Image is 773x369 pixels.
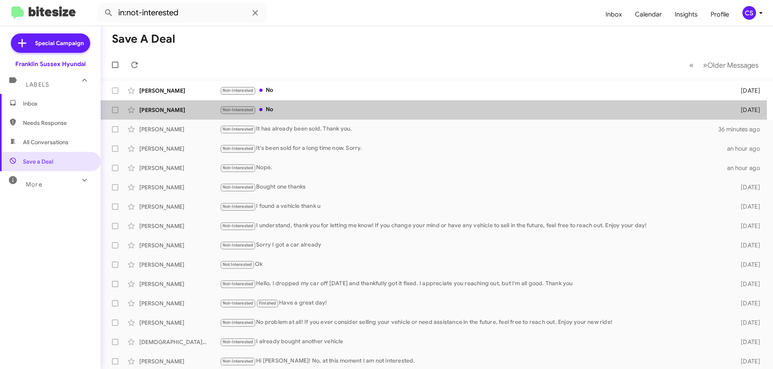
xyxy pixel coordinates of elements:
[728,203,767,211] div: [DATE]
[139,338,220,346] div: [DEMOGRAPHIC_DATA][PERSON_NAME]
[727,164,767,172] div: an hour ago
[668,3,704,26] a: Insights
[97,3,267,23] input: Search
[223,281,254,286] span: Not-Interested
[220,202,728,211] div: I found a vehicle thank u
[728,106,767,114] div: [DATE]
[23,119,91,127] span: Needs Response
[728,183,767,191] div: [DATE]
[139,319,220,327] div: [PERSON_NAME]
[223,126,254,132] span: Not-Interested
[742,6,756,20] div: CS
[139,164,220,172] div: [PERSON_NAME]
[220,86,728,95] div: No
[220,337,728,346] div: I already bought another vehicle
[139,145,220,153] div: [PERSON_NAME]
[689,60,694,70] span: «
[728,87,767,95] div: [DATE]
[220,105,728,114] div: No
[139,87,220,95] div: [PERSON_NAME]
[220,221,728,230] div: I understand, thank you for letting me know! If you change your mind or have any vehicle to sell ...
[728,222,767,230] div: [DATE]
[728,338,767,346] div: [DATE]
[704,3,736,26] a: Profile
[728,357,767,365] div: [DATE]
[223,243,254,248] span: Not-Interested
[23,138,68,146] span: All Conversations
[139,241,220,249] div: [PERSON_NAME]
[220,279,728,288] div: Hello, I dropped my car off [DATE] and thankfully got it fixed. I appreciate you reaching out, bu...
[727,145,767,153] div: an hour ago
[223,262,252,267] span: Not Interested
[223,88,254,93] span: Not-Interested
[220,163,727,172] div: Nope.
[223,223,254,228] span: Not-Interested
[139,106,220,114] div: [PERSON_NAME]
[139,183,220,191] div: [PERSON_NAME]
[223,301,254,306] span: Not-Interested
[698,57,763,73] button: Next
[139,222,220,230] div: [PERSON_NAME]
[223,320,254,325] span: Not-Interested
[23,100,91,108] span: Inbox
[112,33,175,46] h1: Save a Deal
[684,57,699,73] button: Previous
[220,144,727,153] div: It's been sold for a long time now. Sorry.
[220,318,728,327] div: No problem at all! If you ever consider selling your vehicle or need assistance in the future, fe...
[223,359,254,364] span: Not-Interested
[728,280,767,288] div: [DATE]
[220,124,718,134] div: It has already been sold. Thank you.
[223,165,254,170] span: Not-Interested
[685,57,763,73] nav: Page navigation example
[220,240,728,250] div: Sorry I got a car already
[11,33,90,53] a: Special Campaign
[139,299,220,307] div: [PERSON_NAME]
[26,81,49,88] span: Labels
[220,260,728,269] div: Ok
[728,299,767,307] div: [DATE]
[220,182,728,192] div: Bought one thanks
[23,158,53,166] span: Save a Deal
[223,339,254,344] span: Not-Interested
[139,125,220,133] div: [PERSON_NAME]
[223,204,254,209] span: Not-Interested
[139,261,220,269] div: [PERSON_NAME]
[223,107,254,112] span: Not-Interested
[728,261,767,269] div: [DATE]
[599,3,628,26] a: Inbox
[736,6,764,20] button: CS
[139,203,220,211] div: [PERSON_NAME]
[718,125,767,133] div: 36 minutes ago
[139,280,220,288] div: [PERSON_NAME]
[26,181,42,188] span: More
[728,319,767,327] div: [DATE]
[223,184,254,190] span: Not-Interested
[703,60,707,70] span: »
[35,39,84,47] span: Special Campaign
[15,60,86,68] div: Franklin Sussex Hyundai
[259,301,277,306] span: Finished
[220,299,728,308] div: Have a great day!
[223,146,254,151] span: Not-Interested
[139,357,220,365] div: [PERSON_NAME]
[707,61,759,70] span: Older Messages
[628,3,668,26] a: Calendar
[728,241,767,249] div: [DATE]
[220,357,728,366] div: Hi [PERSON_NAME]! No, at this moment I am not interested.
